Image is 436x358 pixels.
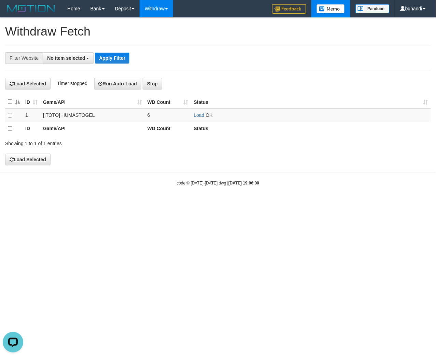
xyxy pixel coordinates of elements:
[5,25,431,38] h1: Withdraw Fetch
[272,4,306,14] img: Feedback.jpg
[40,109,145,122] td: [ITOTO] HUMASTOGEL
[143,78,162,89] button: Stop
[191,95,431,109] th: Status: activate to sort column ascending
[5,52,43,64] div: Filter Website
[3,3,23,23] button: Open LiveChat chat widget
[145,122,191,135] th: WD Count
[40,122,145,135] th: Game/API
[228,181,259,185] strong: [DATE] 19:06:00
[191,122,431,135] th: Status
[95,53,129,64] button: Apply Filter
[5,78,51,89] button: Load Selected
[43,52,94,64] button: No item selected
[147,112,150,118] span: 6
[94,78,142,89] button: Run Auto-Load
[145,95,191,109] th: WD Count: activate to sort column ascending
[57,81,87,86] span: Timer stopped
[23,95,40,109] th: ID: activate to sort column ascending
[177,181,259,185] small: code © [DATE]-[DATE] dwg |
[355,4,390,13] img: panduan.png
[317,4,345,14] img: Button%20Memo.svg
[5,154,51,165] button: Load Selected
[40,95,145,109] th: Game/API: activate to sort column ascending
[5,137,177,147] div: Showing 1 to 1 of 1 entries
[206,112,213,118] span: OK
[5,3,57,14] img: MOTION_logo.png
[23,122,40,135] th: ID
[47,55,85,61] span: No item selected
[23,109,40,122] td: 1
[194,112,205,118] a: Load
